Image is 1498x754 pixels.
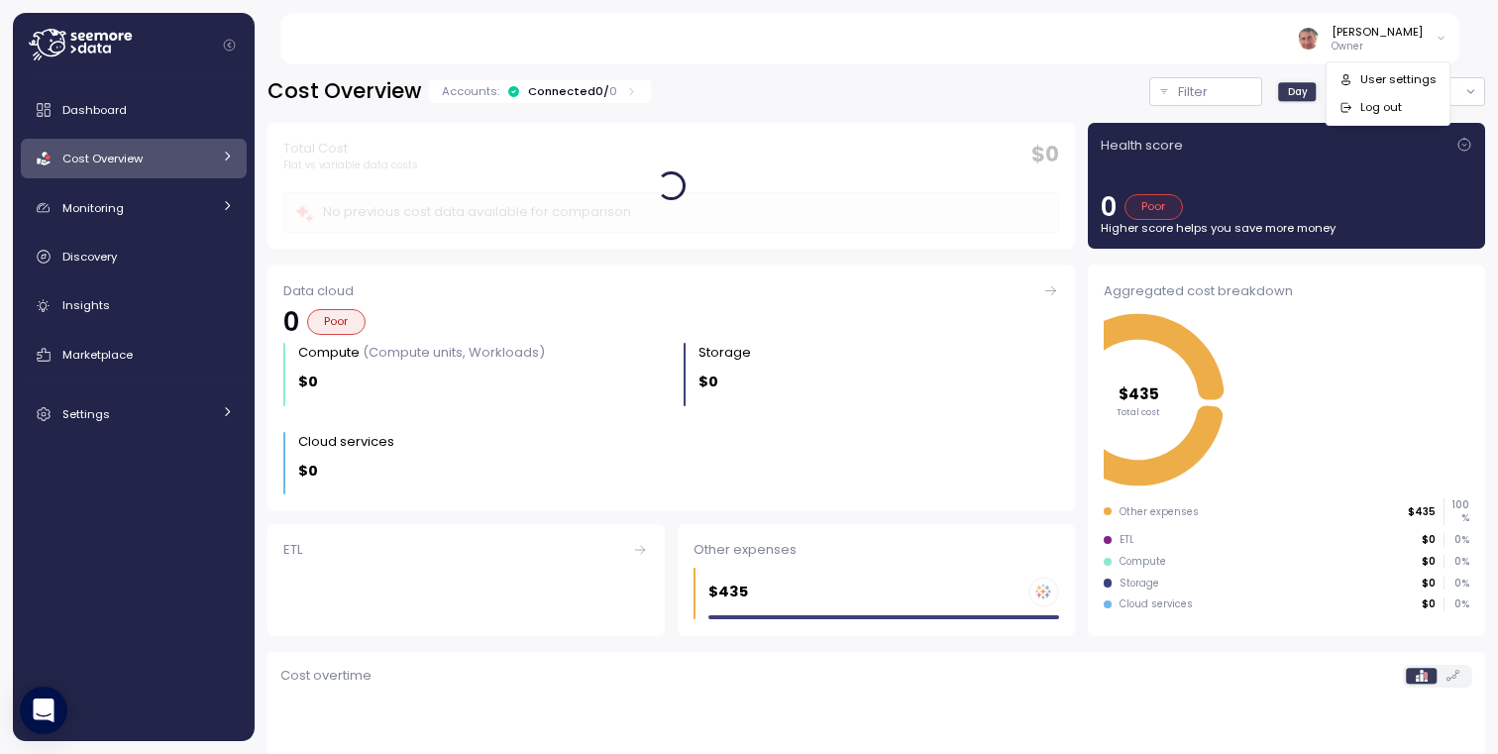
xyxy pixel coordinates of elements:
[298,460,318,483] p: $0
[1101,136,1183,156] p: Health score
[1117,406,1160,419] tspan: Total cost
[1444,498,1468,525] p: 100 %
[62,406,110,422] span: Settings
[1332,24,1423,40] div: [PERSON_NAME]
[62,200,124,216] span: Monitoring
[1120,597,1193,611] div: Cloud services
[62,347,133,363] span: Marketplace
[1444,577,1468,591] p: 0 %
[1101,194,1117,220] p: 0
[1104,281,1469,301] div: Aggregated cost breakdown
[1120,555,1166,569] div: Compute
[283,309,299,335] p: 0
[429,80,651,103] div: Accounts:Connected0/0
[442,83,499,99] p: Accounts:
[21,394,247,434] a: Settings
[62,297,110,313] span: Insights
[267,524,665,636] a: ETL
[62,151,143,166] span: Cost Overview
[298,343,545,363] div: Compute
[1298,28,1319,49] img: ALV-UjVslZhqcVog7xsPWUY1MEyCpw9bVg0fM6Xl7tda5dPWhio2Y6uqwManNguOBtq3Xt_QZJ3vxYnCzmzWkxfKwXqZw9pzc...
[280,666,372,686] p: Cost overtime
[298,432,394,452] div: Cloud services
[21,139,247,178] a: Cost Overview
[1120,533,1134,547] div: ETL
[1178,82,1208,102] p: Filter
[698,371,718,393] p: $0
[708,581,748,603] p: $435
[698,343,751,363] div: Storage
[1288,84,1308,99] span: Day
[1149,77,1262,106] button: Filter
[283,281,1059,301] div: Data cloud
[1360,71,1437,89] div: User settings
[1119,383,1159,404] tspan: $435
[283,540,649,560] div: ETL
[1101,220,1472,236] p: Higher score helps you save more money
[1444,555,1468,569] p: 0 %
[307,309,366,335] div: Poor
[217,38,242,53] button: Collapse navigation
[1422,577,1436,591] p: $0
[267,77,421,106] h2: Cost Overview
[1120,505,1199,519] div: Other expenses
[1408,505,1436,519] p: $435
[1360,99,1437,117] div: Log out
[21,286,247,326] a: Insights
[609,83,617,99] p: 0
[21,188,247,228] a: Monitoring
[267,265,1075,510] a: Data cloud0PoorCompute (Compute units, Workloads)$0Storage $0Cloud services $0
[21,335,247,375] a: Marketplace
[298,371,318,393] p: $0
[1124,194,1183,220] div: Poor
[1422,597,1436,611] p: $0
[62,249,117,265] span: Discovery
[1422,533,1436,547] p: $0
[1444,597,1468,611] p: 0 %
[363,343,545,362] p: (Compute units, Workloads)
[694,540,1059,560] div: Other expenses
[1444,533,1468,547] p: 0 %
[1120,577,1159,591] div: Storage
[62,102,127,118] span: Dashboard
[1332,40,1423,54] p: Owner
[20,687,67,734] div: Open Intercom Messenger
[21,237,247,276] a: Discovery
[21,90,247,130] a: Dashboard
[1422,555,1436,569] p: $0
[528,83,617,99] div: Connected 0 /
